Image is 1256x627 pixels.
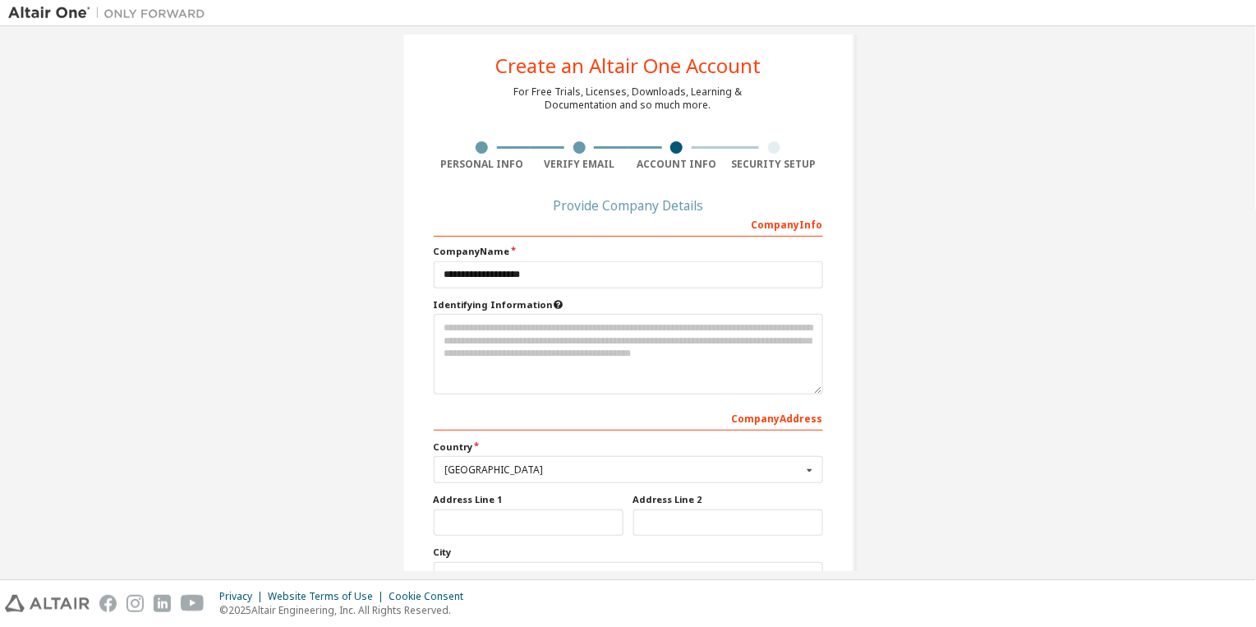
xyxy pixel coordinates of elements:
[445,465,803,475] div: [GEOGRAPHIC_DATA]
[434,298,823,311] label: Please provide any information that will help our support team identify your company. Email and n...
[434,440,823,454] label: Country
[181,595,205,612] img: youtube.svg
[434,493,623,506] label: Address Line 1
[633,493,823,506] label: Address Line 2
[725,158,823,171] div: Security Setup
[5,595,90,612] img: altair_logo.svg
[154,595,171,612] img: linkedin.svg
[531,158,628,171] div: Verify Email
[434,158,531,171] div: Personal Info
[389,590,473,603] div: Cookie Consent
[434,210,823,237] div: Company Info
[434,404,823,431] div: Company Address
[99,595,117,612] img: facebook.svg
[434,201,823,210] div: Provide Company Details
[514,85,743,112] div: For Free Trials, Licenses, Downloads, Learning & Documentation and so much more.
[268,590,389,603] div: Website Terms of Use
[219,590,268,603] div: Privacy
[628,158,726,171] div: Account Info
[127,595,144,612] img: instagram.svg
[219,603,473,617] p: © 2025 Altair Engineering, Inc. All Rights Reserved.
[434,245,823,258] label: Company Name
[434,546,823,559] label: City
[495,56,761,76] div: Create an Altair One Account
[8,5,214,21] img: Altair One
